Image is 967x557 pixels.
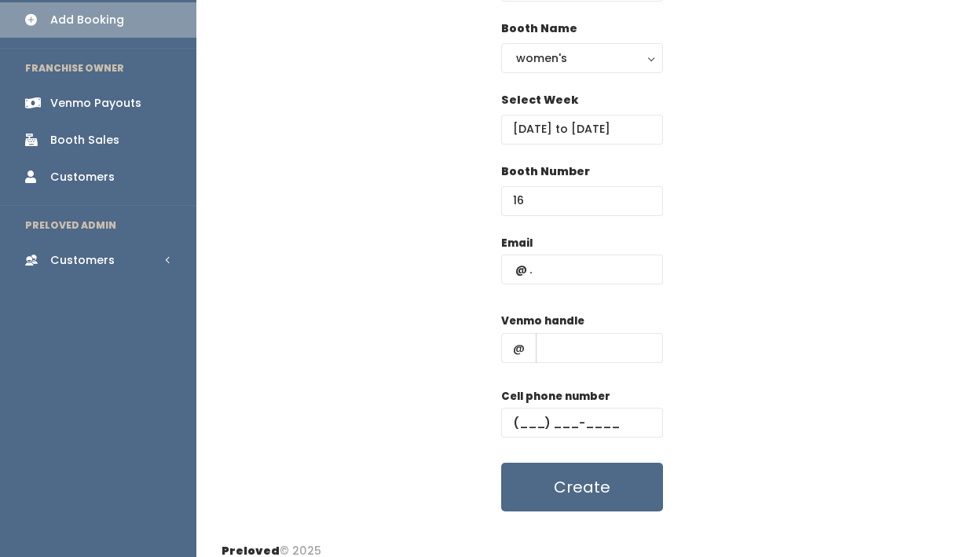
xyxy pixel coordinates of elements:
[501,389,610,405] label: Cell phone number
[501,43,663,73] button: women's
[501,163,590,180] label: Booth Number
[501,408,663,438] input: (___) ___-____
[501,20,577,37] label: Booth Name
[501,255,663,284] input: @ .
[501,236,533,251] label: Email
[501,313,584,329] label: Venmo handle
[50,252,115,269] div: Customers
[50,169,115,185] div: Customers
[50,132,119,148] div: Booth Sales
[501,463,663,511] button: Create
[516,49,648,67] div: women's
[50,95,141,112] div: Venmo Payouts
[50,12,124,28] div: Add Booking
[501,186,663,216] input: Booth Number
[501,115,663,145] input: Select week
[501,92,578,108] label: Select Week
[501,333,537,363] span: @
